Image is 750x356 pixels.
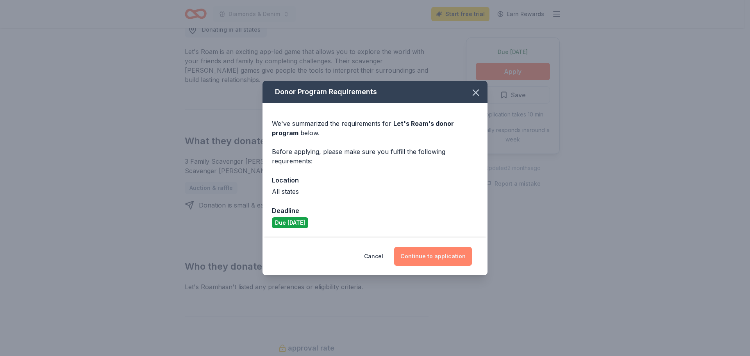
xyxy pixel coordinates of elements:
div: Location [272,175,478,185]
div: Donor Program Requirements [262,81,487,103]
div: Before applying, please make sure you fulfill the following requirements: [272,147,478,166]
div: All states [272,187,478,196]
button: Cancel [364,247,383,266]
button: Continue to application [394,247,472,266]
div: Due [DATE] [272,217,308,228]
div: Deadline [272,206,478,216]
div: We've summarized the requirements for below. [272,119,478,138]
